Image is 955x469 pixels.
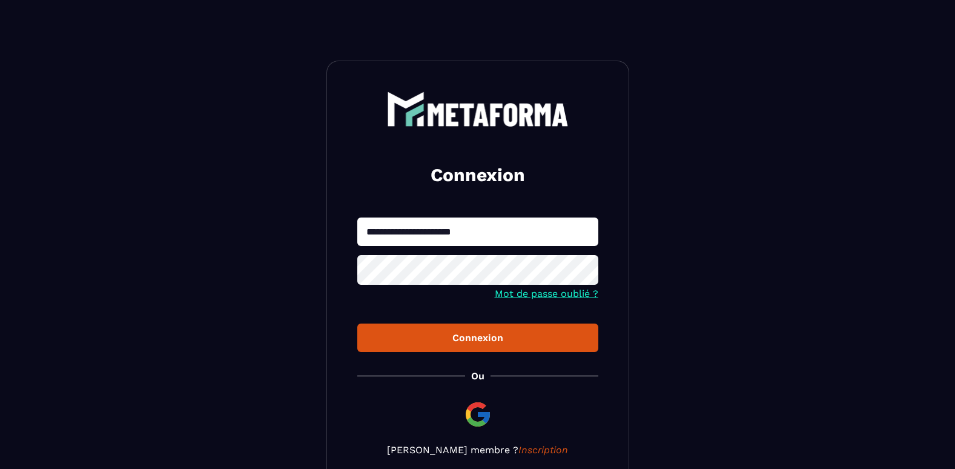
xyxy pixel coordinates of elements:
p: Ou [471,370,484,382]
a: Inscription [518,444,568,456]
img: logo [387,91,569,127]
a: logo [357,91,598,127]
div: Connexion [367,332,589,344]
img: google [463,400,492,429]
button: Connexion [357,324,598,352]
p: [PERSON_NAME] membre ? [357,444,598,456]
a: Mot de passe oublié ? [495,288,598,299]
h2: Connexion [372,163,584,187]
